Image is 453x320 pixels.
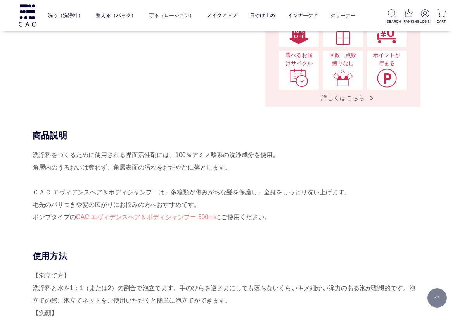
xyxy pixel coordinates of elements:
div: 商品説明 [33,130,420,141]
span: 選べるお届けサイクル [283,51,315,68]
img: 全国一律送料無料 [377,26,397,45]
img: 選べるお届けサイクル [289,68,309,88]
p: LOGIN [420,19,430,24]
div: 洗浄料をつくるために使用される界面活性剤には、100％アミノ酸系の洗浄成分を使用。 角層内のうるおいは奪わず、角層表面の汚れをおだやかに落とします。 ＣＡＣ エヴィデンスヘア＆ボディシャンプーは... [33,149,420,223]
div: 使用方法 [33,251,420,262]
a: CART [436,9,447,24]
span: ポイントが貯まる [371,51,403,68]
p: CART [436,19,447,24]
a: 日やけ止め [250,7,275,24]
img: logo [17,4,37,26]
img: 回数・点数縛りなし [333,68,353,88]
p: SEARCH [387,19,397,24]
a: インナーケア [288,7,318,24]
a: LOGIN [420,9,430,24]
span: 回数・点数縛りなし [327,51,359,68]
span: 詳しくはこちら [313,94,372,102]
img: ポイントが貯まる [377,68,397,88]
a: メイクアップ [207,7,237,24]
a: 洗う（洗浄料） [48,7,83,24]
a: 泡立てネット [64,297,101,304]
p: RANKING [403,19,414,24]
a: 守る（ローション） [149,7,194,24]
a: CAC エヴィデンスヘア＆ボディシャンプー 500ml [76,214,215,220]
a: RANKING [403,9,414,24]
a: SEARCH [387,9,397,24]
a: クリーナー [330,7,356,24]
a: 整える（パック） [96,7,136,24]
